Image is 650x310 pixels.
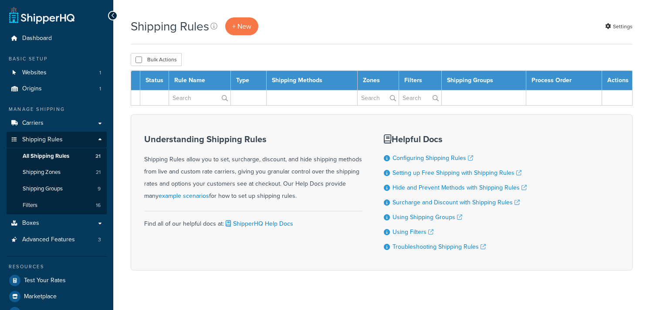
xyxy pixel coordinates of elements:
span: 3 [98,236,101,243]
a: ShipperHQ Home [9,7,74,24]
span: 1 [99,85,101,93]
th: Shipping Methods [267,71,358,90]
li: Websites [7,65,107,81]
a: Setting up Free Shipping with Shipping Rules [393,168,521,177]
a: Surcharge and Discount with Shipping Rules [393,198,520,207]
a: Carriers [7,115,107,131]
span: Shipping Groups [23,185,63,193]
span: 21 [95,153,101,160]
li: All Shipping Rules [7,148,107,164]
span: Advanced Features [22,236,75,243]
span: Shipping Rules [22,136,63,143]
span: 1 [99,69,101,77]
span: Websites [22,69,47,77]
span: Marketplace [24,293,57,300]
li: Shipping Zones [7,164,107,180]
a: Filters 16 [7,197,107,213]
li: Shipping Groups [7,181,107,197]
a: Configuring Shipping Rules [393,153,473,163]
a: Boxes [7,215,107,231]
li: Shipping Rules [7,132,107,214]
a: All Shipping Rules 21 [7,148,107,164]
div: Basic Setup [7,55,107,63]
span: Dashboard [22,35,52,42]
a: Shipping Rules [7,132,107,148]
th: Shipping Groups [442,71,526,90]
th: Status [140,71,169,90]
li: Filters [7,197,107,213]
a: Shipping Groups 9 [7,181,107,197]
span: Origins [22,85,42,93]
a: Websites 1 [7,65,107,81]
li: Origins [7,81,107,97]
th: Filters [399,71,442,90]
a: Shipping Zones 21 [7,164,107,180]
a: Marketplace [7,289,107,304]
span: Filters [23,202,37,209]
input: Search [358,90,399,105]
a: Troubleshooting Shipping Rules [393,242,486,251]
input: Search [169,90,230,105]
span: Shipping Zones [23,169,61,176]
a: Settings [605,20,633,33]
a: Using Shipping Groups [393,213,462,222]
div: Find all of our helpful docs at: [144,211,362,230]
span: Test Your Rates [24,277,66,284]
span: Carriers [22,120,44,127]
th: Zones [358,71,399,90]
a: + New [225,17,258,35]
span: + New [232,21,251,31]
a: ShipperHQ Help Docs [224,219,293,228]
h3: Helpful Docs [384,134,527,144]
span: All Shipping Rules [23,153,69,160]
a: Using Filters [393,227,433,237]
span: Boxes [22,220,39,227]
a: Hide and Prevent Methods with Shipping Rules [393,183,527,192]
span: 9 [98,185,101,193]
th: Process Order [526,71,602,90]
span: 21 [96,169,101,176]
th: Rule Name [169,71,231,90]
button: Bulk Actions [131,53,182,66]
h3: Understanding Shipping Rules [144,134,362,144]
h1: Shipping Rules [131,18,209,35]
div: Manage Shipping [7,106,107,113]
input: Search [399,90,441,105]
th: Actions [602,71,633,90]
a: Origins 1 [7,81,107,97]
div: Resources [7,263,107,270]
a: Advanced Features 3 [7,232,107,248]
a: Test Your Rates [7,273,107,288]
span: 16 [96,202,101,209]
li: Advanced Features [7,232,107,248]
th: Type [231,71,267,90]
a: Dashboard [7,30,107,47]
a: example scenarios [159,191,209,200]
div: Shipping Rules allow you to set, surcharge, discount, and hide shipping methods from live and cus... [144,134,362,202]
